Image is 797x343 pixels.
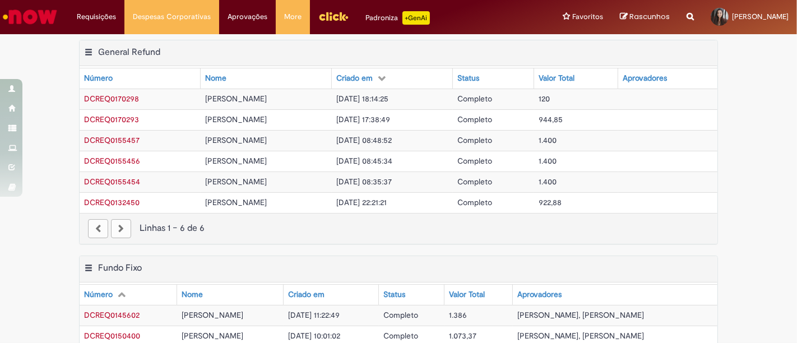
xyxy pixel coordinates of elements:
span: [PERSON_NAME] [205,177,267,187]
span: DCREQ0155457 [84,135,140,145]
span: 1.073,37 [449,331,476,341]
span: [DATE] 22:21:21 [336,197,387,207]
span: [PERSON_NAME] [205,94,267,104]
span: Completo [457,156,492,166]
span: [DATE] 08:48:52 [336,135,392,145]
span: [PERSON_NAME], [PERSON_NAME] [517,310,645,320]
span: 944,85 [539,114,563,124]
h2: General Refund [98,47,160,58]
a: Abrir Registro: DCREQ0132450 [84,197,140,207]
button: Fundo Fixo Menu de contexto [84,262,93,277]
span: [DATE] 11:22:49 [288,310,340,320]
a: Abrir Registro: DCREQ0155454 [84,177,140,187]
span: [DATE] 08:35:37 [336,177,392,187]
span: DCREQ0132450 [84,197,140,207]
span: [DATE] 10:01:02 [288,331,340,341]
span: Completo [457,177,492,187]
div: Status [383,289,405,300]
span: 120 [539,94,550,104]
span: DCREQ0155456 [84,156,140,166]
div: Valor Total [539,73,574,84]
span: [PERSON_NAME] [205,197,267,207]
span: Despesas Corporativas [133,11,211,22]
span: 1.400 [539,156,557,166]
div: Criado em [336,73,373,84]
span: Completo [457,135,492,145]
button: General Refund Menu de contexto [84,47,93,61]
span: DCREQ0170293 [84,114,139,124]
a: Abrir Registro: DCREQ0150400 [84,331,140,341]
span: Completo [383,310,418,320]
a: Abrir Registro: DCREQ0170298 [84,94,139,104]
span: Completo [457,197,492,207]
span: Completo [457,114,492,124]
a: Abrir Registro: DCREQ0155457 [84,135,140,145]
span: [PERSON_NAME], [PERSON_NAME] [517,331,645,341]
span: [PERSON_NAME] [182,331,243,341]
span: [PERSON_NAME] [205,114,267,124]
span: 1.400 [539,135,557,145]
span: 922,88 [539,197,562,207]
span: Completo [383,331,418,341]
div: Nome [182,289,203,300]
div: Criado em [288,289,325,300]
h2: Fundo Fixo [98,262,142,274]
span: Favoritos [572,11,603,22]
span: DCREQ0155454 [84,177,140,187]
span: [PERSON_NAME] [205,135,267,145]
span: 1.400 [539,177,557,187]
div: Status [457,73,479,84]
div: Padroniza [365,11,430,25]
div: Aprovadores [623,73,667,84]
div: Valor Total [449,289,485,300]
span: [PERSON_NAME] [182,310,243,320]
span: 1.386 [449,310,467,320]
span: DCREQ0145602 [84,310,140,320]
span: [DATE] 18:14:25 [336,94,388,104]
div: Número [84,289,113,300]
span: Rascunhos [629,11,670,22]
a: Abrir Registro: DCREQ0145602 [84,310,140,320]
span: DCREQ0150400 [84,331,140,341]
img: ServiceNow [1,6,59,28]
span: [DATE] 17:38:49 [336,114,390,124]
p: +GenAi [402,11,430,25]
span: [PERSON_NAME] [205,156,267,166]
a: Abrir Registro: DCREQ0170293 [84,114,139,124]
div: Aprovadores [517,289,562,300]
a: Abrir Registro: DCREQ0155456 [84,156,140,166]
div: Linhas 1 − 6 de 6 [88,222,709,235]
span: DCREQ0170298 [84,94,139,104]
span: [PERSON_NAME] [732,12,789,21]
span: More [284,11,302,22]
a: Rascunhos [620,12,670,22]
span: Requisições [77,11,116,22]
div: Número [84,73,113,84]
span: Completo [457,94,492,104]
span: Aprovações [228,11,267,22]
img: click_logo_yellow_360x200.png [318,8,349,25]
nav: paginação [80,213,717,244]
div: Nome [205,73,226,84]
span: [DATE] 08:45:34 [336,156,392,166]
